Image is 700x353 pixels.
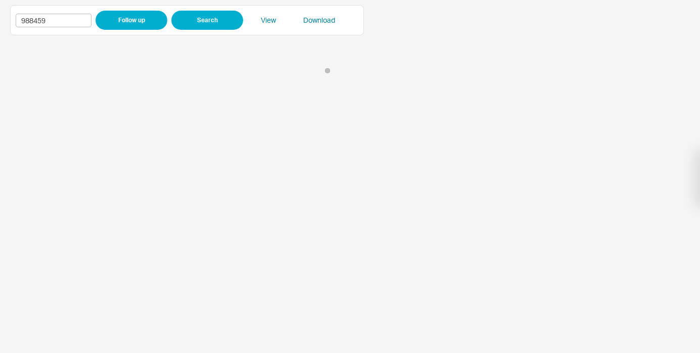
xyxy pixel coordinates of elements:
[243,15,294,25] a: View
[16,14,91,27] input: Enter PO Number
[197,14,218,26] span: Search
[171,11,243,30] button: Search
[10,78,690,353] iframe: PO Follow up
[96,11,167,30] button: Follow up
[118,14,145,26] span: Follow up
[294,15,344,25] a: Download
